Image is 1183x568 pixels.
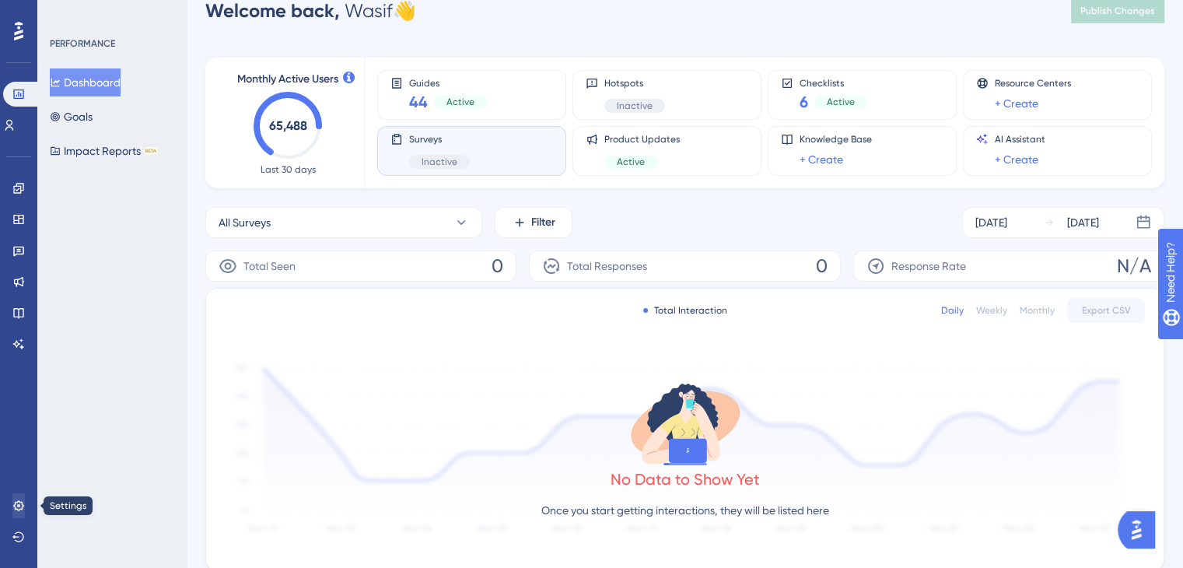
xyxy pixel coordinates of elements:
[1082,304,1131,317] span: Export CSV
[409,77,487,88] span: Guides
[409,91,428,113] span: 44
[995,94,1038,113] a: + Create
[531,213,555,232] span: Filter
[941,304,964,317] div: Daily
[604,133,680,146] span: Product Updates
[409,133,470,146] span: Surveys
[50,103,93,131] button: Goals
[37,4,97,23] span: Need Help?
[816,254,828,279] span: 0
[269,118,307,133] text: 65,488
[800,133,872,146] span: Knowledge Base
[617,100,653,112] span: Inactive
[604,77,665,89] span: Hotspots
[50,68,121,96] button: Dashboard
[1067,213,1099,232] div: [DATE]
[422,156,457,168] span: Inactive
[800,91,808,113] span: 6
[446,96,474,108] span: Active
[219,213,271,232] span: All Surveys
[567,257,647,275] span: Total Responses
[1020,304,1055,317] div: Monthly
[1067,298,1145,323] button: Export CSV
[205,207,482,238] button: All Surveys
[237,70,338,89] span: Monthly Active Users
[891,257,966,275] span: Response Rate
[1118,507,1164,553] iframe: UserGuiding AI Assistant Launcher
[541,501,829,520] p: Once you start getting interactions, they will be listed here
[995,133,1045,146] span: AI Assistant
[995,77,1071,89] span: Resource Centers
[492,254,503,279] span: 0
[800,77,867,88] span: Checklists
[243,257,296,275] span: Total Seen
[827,96,855,108] span: Active
[144,147,158,155] div: BETA
[495,207,572,238] button: Filter
[617,156,645,168] span: Active
[50,137,158,165] button: Impact ReportsBETA
[643,304,727,317] div: Total Interaction
[995,150,1038,169] a: + Create
[800,150,843,169] a: + Create
[50,37,115,50] div: PERFORMANCE
[1117,254,1151,279] span: N/A
[261,163,316,176] span: Last 30 days
[611,468,760,490] div: No Data to Show Yet
[976,304,1007,317] div: Weekly
[1080,5,1155,17] span: Publish Changes
[975,213,1007,232] div: [DATE]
